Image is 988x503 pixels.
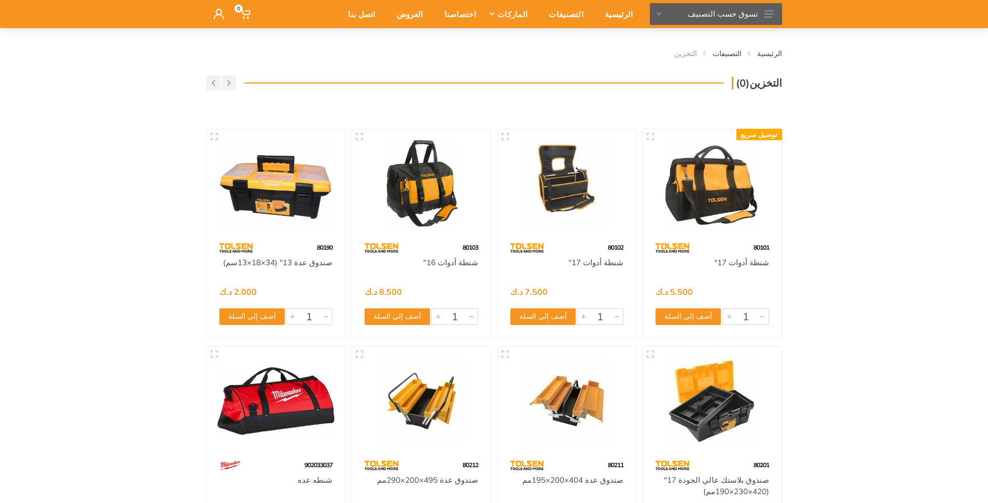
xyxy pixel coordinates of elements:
img: Royal Tools - شنطة أدوات 16 [361,139,481,228]
img: 64.webp [219,239,253,257]
button: أضف إلى السلة [219,308,285,325]
img: Royal Tools - صندوق بلاستك عالي الجودة 17 [652,356,772,446]
div: التصنيفات [535,3,591,25]
div: الرئيسية [591,3,640,25]
img: Royal Tools - صندوق عدة 404×200×195مم [507,356,627,446]
a: شنطة أدوات 17" [568,257,623,267]
div: 7.500 د.ك [510,288,548,296]
span: 80212 [463,461,478,469]
img: 64.webp [510,239,544,257]
span: 80190 [317,243,332,251]
h3: التخزين(0) [732,77,782,89]
img: Royal Tools - شنطة أدوات 17 [507,139,627,228]
span: 80101 [754,243,769,251]
img: 64.webp [656,239,689,257]
div: توصيل سريع [736,129,782,140]
a: شنطة أدوات 16" [423,257,478,267]
img: Royal Tools - صندوق عدة 13 [216,139,336,228]
img: 64.webp [365,456,398,474]
div: 2.000 د.ك [219,288,257,296]
div: الماركات [483,3,535,25]
button: أضف إلى السلة [656,308,721,325]
button: تسوق حسب التصنيف [650,3,782,25]
span: 0 [234,5,243,12]
img: Royal Tools - صندوق عدة 495×200×290مم [361,356,481,446]
img: 68.webp [219,456,241,474]
span: 80201 [754,461,769,469]
li: التخزين [659,48,697,59]
img: Royal Tools - شنطه عده [216,356,336,446]
a: صندوق عدة 404×200×195مم [522,475,623,485]
a: صندوق عدة 13" (34×18×13سم) [223,257,332,267]
img: 64.webp [656,456,689,474]
span: 902033037 [304,461,332,469]
img: 64.webp [510,456,544,474]
button: أضف إلى السلة [365,308,430,325]
button: أضف إلى السلة [510,308,576,325]
img: 64.webp [365,239,398,257]
div: 8.500 د.ك [365,288,402,296]
a: شنطة أدوات 17" [714,257,769,267]
div: اختصاصنا [430,3,483,25]
span: 80103 [463,243,478,251]
div: اتصل بنا [334,3,382,25]
span: 80102 [608,243,623,251]
a: صندوق عدة 495×200×290مم [377,475,478,485]
img: Royal Tools - شنطة أدوات 17 [652,139,772,228]
a: الرئيسية [757,48,782,59]
a: صندوق بلاستك عالي الجودة 17" (420×230×190مم) [664,475,769,497]
a: شنطه عده [298,475,332,485]
a: التصنيفات [713,48,742,59]
div: العروض [383,3,430,25]
nav: breadcrumb [206,48,782,59]
span: 80211 [608,461,623,469]
div: 5.500 د.ك [656,288,693,296]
